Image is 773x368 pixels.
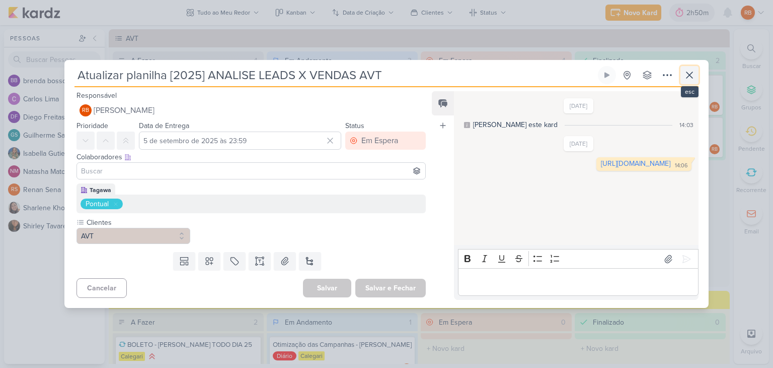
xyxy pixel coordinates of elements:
[473,119,558,130] div: [PERSON_NAME] este kard
[679,120,693,130] div: 14:03
[94,104,154,116] span: [PERSON_NAME]
[139,132,341,150] input: Select a date
[82,108,89,113] p: RB
[76,121,108,130] label: Prioridade
[76,152,426,162] div: Colaboradores
[86,199,109,209] div: Pontual
[345,121,364,130] label: Status
[76,278,127,298] button: Cancelar
[76,91,117,100] label: Responsável
[79,165,423,177] input: Buscar
[76,228,190,244] button: AVT
[74,66,596,84] input: Kard Sem Título
[603,71,611,79] div: Ligar relógio
[139,121,189,130] label: Data de Entrega
[76,101,426,119] button: RB [PERSON_NAME]
[361,135,398,147] div: Em Espera
[458,249,699,269] div: Editor toolbar
[345,132,426,150] button: Em Espera
[681,86,699,97] div: esc
[86,217,190,228] label: Clientes
[80,104,92,116] div: Rogerio Bispo
[675,162,687,170] div: 14:06
[458,268,699,296] div: Editor editing area: main
[601,159,670,168] a: [URL][DOMAIN_NAME]
[90,186,111,195] div: Tagawa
